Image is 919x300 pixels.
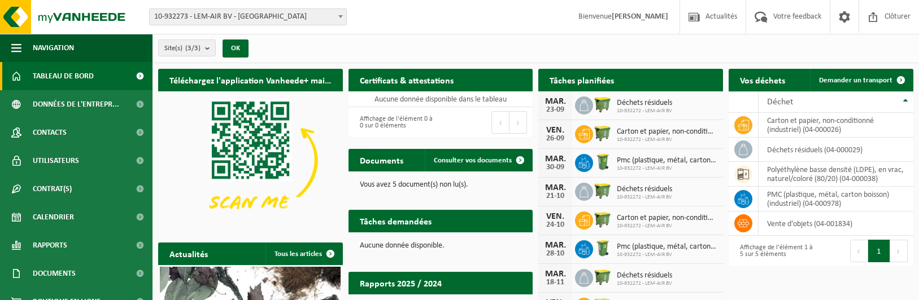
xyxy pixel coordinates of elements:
img: Download de VHEPlus App [158,91,343,230]
span: Carton et papier, non-conditionné (industriel) [617,127,717,136]
span: Rapports [33,231,67,259]
span: Consulter vos documents [434,157,512,164]
count: (3/3) [185,45,201,52]
span: Pmc (plastique, métal, carton boisson) (industriel) [617,156,717,165]
img: WB-1100-HPE-GN-50 [593,123,612,143]
div: 26-09 [544,135,567,143]
span: Calendrier [33,203,74,231]
div: VEN. [544,212,567,221]
span: Utilisateurs [33,147,79,175]
span: Déchets résiduels [617,185,672,194]
h2: Téléchargez l'application Vanheede+ maintenant! [158,69,343,91]
img: WB-0240-HPE-GN-50 [593,239,612,258]
div: MAR. [544,97,567,106]
div: MAR. [544,183,567,192]
img: WB-1100-HPE-GN-50 [593,181,612,200]
span: Contrat(s) [33,175,72,203]
button: Previous [491,111,509,134]
h2: Actualités [158,242,219,264]
p: Vous avez 5 document(s) non lu(s). [360,181,522,189]
div: MAR. [544,270,567,279]
td: PMC (plastique, métal, carton boisson) (industriel) (04-000978) [759,187,913,211]
span: 10-932273 - LEM-AIR BV - ANDERLECHT [149,8,347,25]
div: Affichage de l'élément 0 à 0 sur 0 éléments [354,110,435,135]
div: MAR. [544,155,567,164]
button: Site(s)(3/3) [158,39,216,56]
div: 24-10 [544,221,567,229]
a: Consulter vos documents [425,149,532,171]
button: Previous [850,240,868,262]
h2: Tâches demandées [349,210,443,232]
td: vente d'objets (04-001834) [759,211,913,236]
h2: Certificats & attestations [349,69,465,91]
img: WB-1100-HPE-GN-50 [593,210,612,229]
span: Carton et papier, non-conditionné (industriel) [617,214,717,223]
img: WB-1100-HPE-GN-50 [593,267,612,286]
span: Tableau de bord [33,62,94,90]
span: Navigation [33,34,74,62]
span: Données de l'entrepr... [33,90,119,118]
div: 18-11 [544,279,567,286]
div: VEN. [544,126,567,135]
span: 10-932272 - LEM-AIR BV [617,165,717,172]
button: OK [223,39,249,58]
button: Next [509,111,527,134]
h2: Vos déchets [729,69,796,91]
div: MAR. [544,241,567,250]
img: WB-0240-HPE-GN-50 [593,152,612,171]
span: Demander un transport [819,77,892,84]
div: 28-10 [544,250,567,258]
h2: Tâches planifiées [538,69,625,91]
span: 10-932272 - LEM-AIR BV [617,194,672,201]
span: 10-932273 - LEM-AIR BV - ANDERLECHT [150,9,346,25]
button: Next [890,240,908,262]
td: déchets résiduels (04-000029) [759,138,913,162]
span: Contacts [33,118,67,147]
h2: Documents [349,149,415,171]
span: 10-932272 - LEM-AIR BV [617,108,672,114]
span: 10-932272 - LEM-AIR BV [617,280,672,287]
span: Pmc (plastique, métal, carton boisson) (industriel) [617,242,717,252]
span: Site(s) [164,40,201,57]
div: 21-10 [544,192,567,200]
span: Déchets résiduels [617,271,672,280]
button: 1 [868,240,890,262]
td: Aucune donnée disponible dans le tableau [349,91,533,107]
span: Documents [33,259,76,288]
strong: [PERSON_NAME] [612,12,668,21]
span: 10-932272 - LEM-AIR BV [617,223,717,230]
span: 10-932272 - LEM-AIR BV [617,252,717,258]
div: 23-09 [544,106,567,114]
a: Demander un transport [810,69,912,91]
span: Déchets résiduels [617,99,672,108]
td: carton et papier, non-conditionné (industriel) (04-000026) [759,113,913,138]
span: Déchet [767,98,793,107]
td: polyéthylène basse densité (LDPE), en vrac, naturel/coloré (80/20) (04-000038) [759,162,913,187]
span: 10-932272 - LEM-AIR BV [617,136,717,143]
div: 30-09 [544,164,567,171]
p: Aucune donnée disponible. [360,242,522,250]
div: Affichage de l'élément 1 à 5 sur 5 éléments [734,239,815,263]
h2: Rapports 2025 / 2024 [349,272,453,294]
a: Tous les articles [265,242,342,265]
img: WB-1100-HPE-GN-50 [593,95,612,114]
